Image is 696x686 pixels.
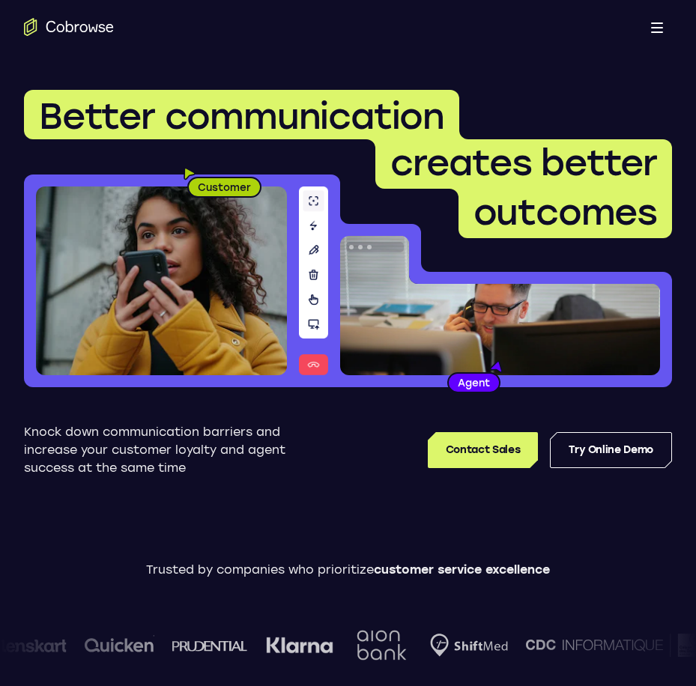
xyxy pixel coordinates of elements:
span: customer service excellence [374,562,550,577]
img: Aion Bank [345,615,405,676]
img: Shiftmed [423,634,501,657]
img: A customer holding their phone [36,186,287,375]
p: Knock down communication barriers and increase your customer loyalty and agent success at the sam... [24,423,302,477]
a: Try Online Demo [550,432,672,468]
span: creates better [390,141,657,184]
span: Better communication [39,94,444,138]
span: outcomes [473,190,657,234]
img: prudential [166,640,241,652]
a: Go to the home page [24,18,114,36]
img: A series of tools used in co-browsing sessions [299,186,328,375]
img: A customer support agent talking on the phone [340,236,660,375]
a: Contact Sales [428,432,538,468]
img: Klarna [259,637,327,655]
